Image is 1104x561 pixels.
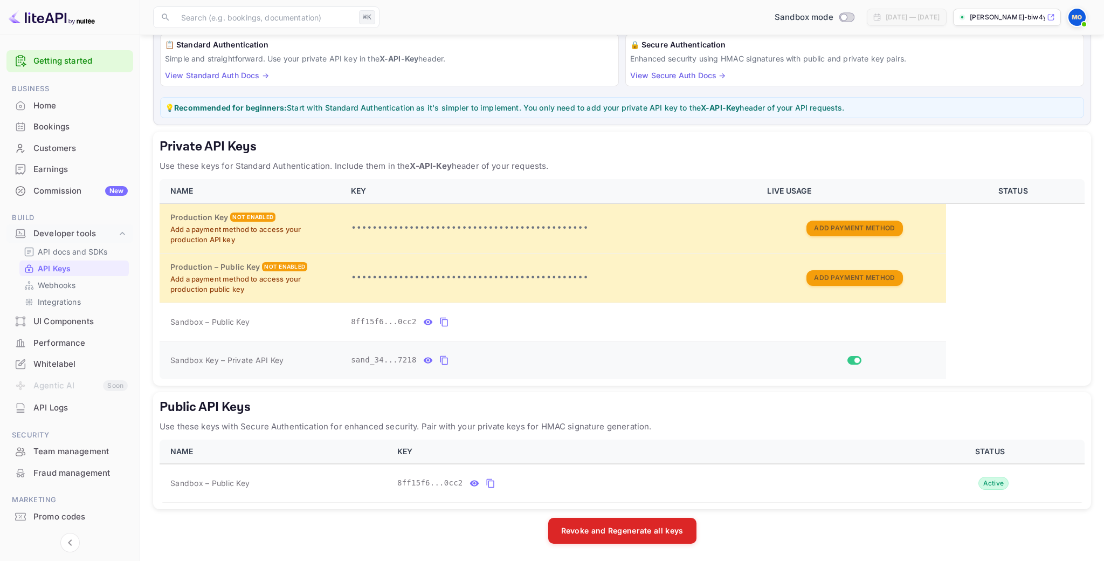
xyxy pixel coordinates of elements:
[806,223,902,232] a: Add Payment Method
[170,274,338,295] p: Add a payment method to access your production public key
[351,316,417,327] span: 8ff15f6...0cc2
[33,467,128,480] div: Fraud management
[6,333,133,354] div: Performance
[6,138,133,159] div: Customers
[806,221,902,236] button: Add Payment Method
[6,441,133,462] div: Team management
[630,71,726,80] a: View Secure Auth Docs →
[19,261,129,276] div: API Keys
[6,354,133,375] div: Whitelabel
[630,53,1079,64] p: Enhanced security using HMAC signatures with public and private key pairs.
[165,102,1079,113] p: 💡 Start with Standard Authentication as it's simpler to implement. You only need to add your priv...
[24,246,125,257] a: API docs and SDKs
[6,212,133,224] span: Build
[160,179,1085,379] table: private api keys table
[165,53,614,64] p: Simple and straightforward. Use your private API key in the header.
[946,179,1085,203] th: STATUS
[6,224,133,243] div: Developer tools
[351,222,754,235] p: •••••••••••••••••••••••••••••••••••••••••••••
[6,398,133,419] div: API Logs
[60,533,80,552] button: Collapse navigation
[6,95,133,117] div: Home
[160,179,344,203] th: NAME
[170,211,228,223] h6: Production Key
[1068,9,1086,26] img: Marko Obradovic
[548,518,696,544] button: Revoke and Regenerate all keys
[170,261,260,273] h6: Production – Public Key
[165,39,614,51] h6: 📋 Standard Authentication
[33,100,128,112] div: Home
[33,228,117,240] div: Developer tools
[6,463,133,484] div: Fraud management
[24,279,125,291] a: Webhooks
[6,117,133,138] div: Bookings
[770,11,858,24] div: Switch to Production mode
[33,511,128,523] div: Promo codes
[6,50,133,72] div: Getting started
[19,294,129,310] div: Integrations
[160,160,1085,173] p: Use these keys for Standard Authentication. Include them in the header of your requests.
[970,12,1045,22] p: [PERSON_NAME]-biw4y....
[6,159,133,180] div: Earnings
[105,186,128,196] div: New
[701,103,740,112] strong: X-API-Key
[6,311,133,332] div: UI Components
[6,354,133,374] a: Whitelabel
[38,246,108,257] p: API docs and SDKs
[6,138,133,158] a: Customers
[6,441,133,461] a: Team management
[397,477,463,489] span: 8ff15f6...0cc2
[806,272,902,282] a: Add Payment Method
[761,179,946,203] th: LIVE USAGE
[38,279,75,291] p: Webhooks
[6,181,133,202] div: CommissionNew
[33,185,128,197] div: Commission
[775,11,833,24] span: Sandbox mode
[170,316,250,327] span: Sandbox – Public Key
[24,263,125,274] a: API Keys
[170,355,284,365] span: Sandbox Key – Private API Key
[6,333,133,353] a: Performance
[33,358,128,371] div: Whitelabel
[33,446,128,458] div: Team management
[9,9,95,26] img: LiteAPI logo
[38,263,71,274] p: API Keys
[6,494,133,506] span: Marketing
[6,181,133,201] a: CommissionNew
[33,55,128,67] a: Getting started
[344,179,761,203] th: KEY
[351,271,754,284] p: •••••••••••••••••••••••••••••••••••••••••••••
[160,440,391,464] th: NAME
[262,262,307,271] div: Not enabled
[6,507,133,526] a: Promo codes
[24,296,125,307] a: Integrations
[6,463,133,483] a: Fraud management
[19,277,129,293] div: Webhooks
[6,83,133,95] span: Business
[170,224,338,245] p: Add a payment method to access your production API key
[160,440,1085,503] table: public api keys table
[160,138,1085,155] h5: Private API Keys
[160,399,1085,416] h5: Public API Keys
[33,402,128,414] div: API Logs
[230,213,275,222] div: Not enabled
[886,12,940,22] div: [DATE] — [DATE]
[391,440,900,464] th: KEY
[6,398,133,418] a: API Logs
[33,337,128,350] div: Performance
[6,159,133,179] a: Earnings
[33,142,128,155] div: Customers
[160,420,1085,433] p: Use these keys with Secure Authentication for enhanced security. Pair with your private keys for ...
[33,163,128,176] div: Earnings
[6,507,133,528] div: Promo codes
[6,311,133,331] a: UI Components
[806,270,902,286] button: Add Payment Method
[174,103,287,112] strong: Recommended for beginners:
[6,95,133,115] a: Home
[165,71,269,80] a: View Standard Auth Docs →
[38,296,81,307] p: Integrations
[410,161,451,171] strong: X-API-Key
[978,477,1009,490] div: Active
[170,477,250,489] span: Sandbox – Public Key
[175,6,355,28] input: Search (e.g. bookings, documentation)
